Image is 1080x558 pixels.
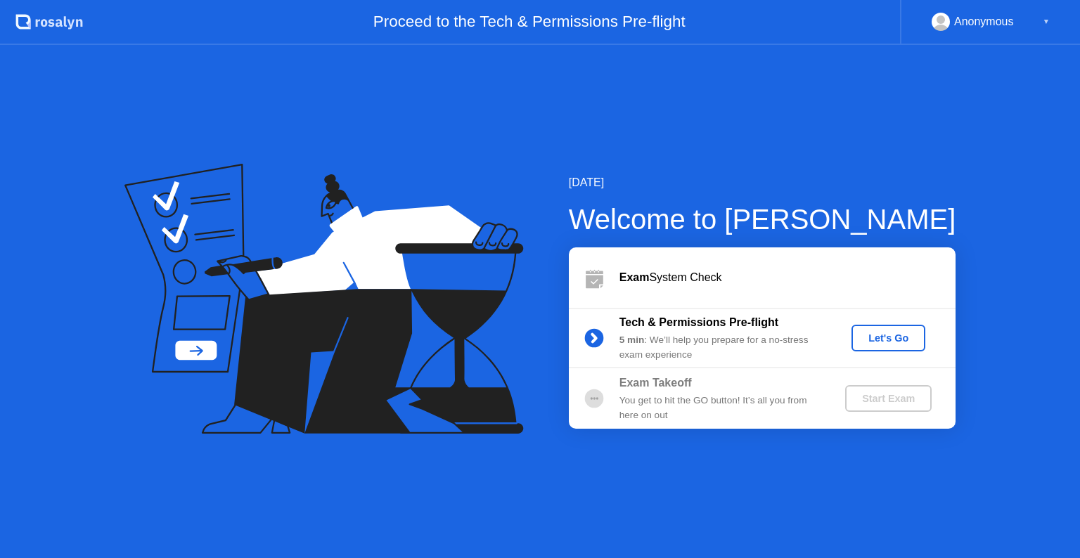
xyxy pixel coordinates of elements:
div: You get to hit the GO button! It’s all you from here on out [619,394,822,422]
b: Tech & Permissions Pre-flight [619,316,778,328]
div: : We’ll help you prepare for a no-stress exam experience [619,333,822,362]
button: Start Exam [845,385,932,412]
div: [DATE] [569,174,956,191]
b: Exam Takeoff [619,377,692,389]
b: Exam [619,271,650,283]
div: Welcome to [PERSON_NAME] [569,198,956,240]
button: Let's Go [851,325,925,351]
div: System Check [619,269,956,286]
div: Start Exam [851,393,926,404]
b: 5 min [619,335,645,345]
div: Let's Go [857,332,920,344]
div: Anonymous [954,13,1014,31]
div: ▼ [1043,13,1050,31]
